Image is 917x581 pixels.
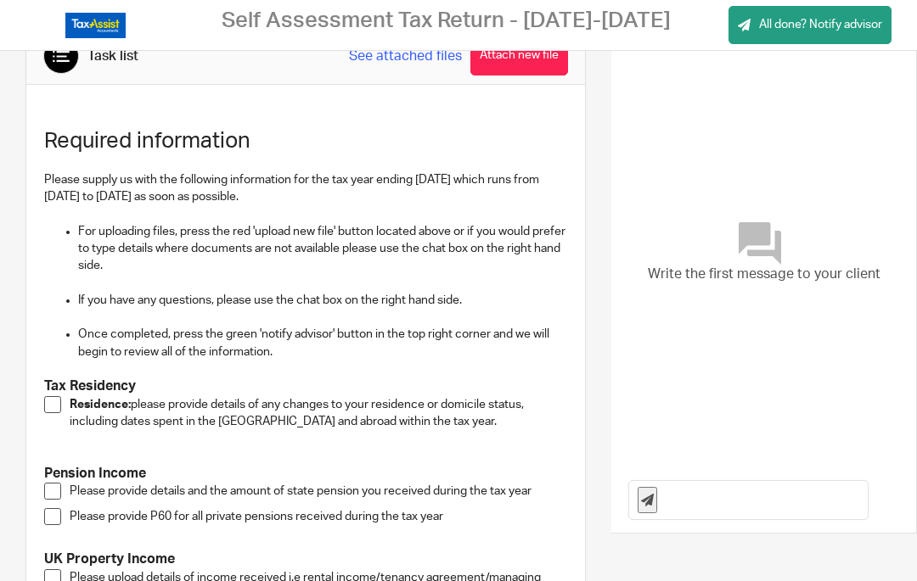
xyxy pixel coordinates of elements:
h2: Self Assessment Tax Return - [DATE]-[DATE] [222,8,671,34]
p: Please supply us with the following information for the tax year ending [DATE] which runs from [D... [44,171,567,206]
img: Logo_TaxAssistAccountants_FullColour_RGB.png [65,13,126,38]
strong: Tax Residency [44,379,136,393]
a: See attached files [349,47,462,66]
p: Please provide P60 for all private pensions received during the tax year [70,508,567,525]
strong: Residence: [70,399,131,411]
button: Attach new file [470,37,568,75]
strong: UK Property Income [44,552,175,566]
p: Please provide details and the amount of state pension you received during the tax year [70,483,567,500]
p: please provide details of any changes to your residence or domicile status, including dates spent... [70,396,567,431]
h1: Required information [44,128,567,154]
strong: Pension Income [44,466,146,480]
a: All done? Notify advisor [729,6,892,44]
p: If you have any questions, please use the chat box on the right hand side. [78,292,567,309]
div: Task list [87,47,138,65]
span: All done? Notify advisor [759,16,882,33]
span: Write the first message to your client [648,265,880,284]
p: For uploading files, press the red 'upload new file' button located above or if you would prefer ... [78,223,567,275]
p: Once completed, press the green 'notify advisor' button in the top right corner and we will begin... [78,326,567,360]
